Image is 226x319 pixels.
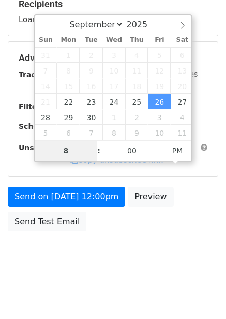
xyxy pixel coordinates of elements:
[80,37,102,44] span: Tue
[57,63,80,78] span: September 8, 2025
[70,155,163,165] a: Copy unsubscribe link
[19,103,45,111] strong: Filters
[171,37,193,44] span: Sat
[148,78,171,94] span: September 19, 2025
[102,37,125,44] span: Wed
[102,47,125,63] span: September 3, 2025
[100,140,163,161] input: Minute
[125,78,148,94] span: September 18, 2025
[148,37,171,44] span: Fri
[8,212,86,231] a: Send Test Email
[128,187,173,207] a: Preview
[125,125,148,140] span: October 9, 2025
[35,94,57,109] span: September 21, 2025
[171,47,193,63] span: September 6, 2025
[57,47,80,63] span: September 1, 2025
[124,20,161,30] input: Year
[163,140,192,161] span: Click to toggle
[35,109,57,125] span: September 28, 2025
[171,125,193,140] span: October 11, 2025
[102,125,125,140] span: October 8, 2025
[171,94,193,109] span: September 27, 2025
[19,143,69,152] strong: Unsubscribe
[57,109,80,125] span: September 29, 2025
[125,94,148,109] span: September 25, 2025
[8,187,125,207] a: Send on [DATE] 12:00pm
[125,109,148,125] span: October 2, 2025
[80,109,102,125] span: September 30, 2025
[171,109,193,125] span: October 4, 2025
[80,125,102,140] span: October 7, 2025
[148,47,171,63] span: September 5, 2025
[102,109,125,125] span: October 1, 2025
[171,63,193,78] span: September 13, 2025
[174,269,226,319] iframe: Chat Widget
[102,63,125,78] span: September 10, 2025
[148,109,171,125] span: October 3, 2025
[102,78,125,94] span: September 17, 2025
[102,94,125,109] span: September 24, 2025
[80,94,102,109] span: September 23, 2025
[148,63,171,78] span: September 12, 2025
[80,78,102,94] span: September 16, 2025
[35,63,57,78] span: September 7, 2025
[35,78,57,94] span: September 14, 2025
[97,140,100,161] span: :
[57,125,80,140] span: October 6, 2025
[57,78,80,94] span: September 15, 2025
[80,47,102,63] span: September 2, 2025
[148,94,171,109] span: September 26, 2025
[125,63,148,78] span: September 11, 2025
[125,37,148,44] span: Thu
[125,47,148,63] span: September 4, 2025
[171,78,193,94] span: September 20, 2025
[80,63,102,78] span: September 9, 2025
[19,52,207,64] h5: Advanced
[148,125,171,140] span: October 10, 2025
[19,122,56,130] strong: Schedule
[35,140,98,161] input: Hour
[57,37,80,44] span: Mon
[19,70,53,79] strong: Tracking
[57,94,80,109] span: September 22, 2025
[35,37,57,44] span: Sun
[35,47,57,63] span: August 31, 2025
[35,125,57,140] span: October 5, 2025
